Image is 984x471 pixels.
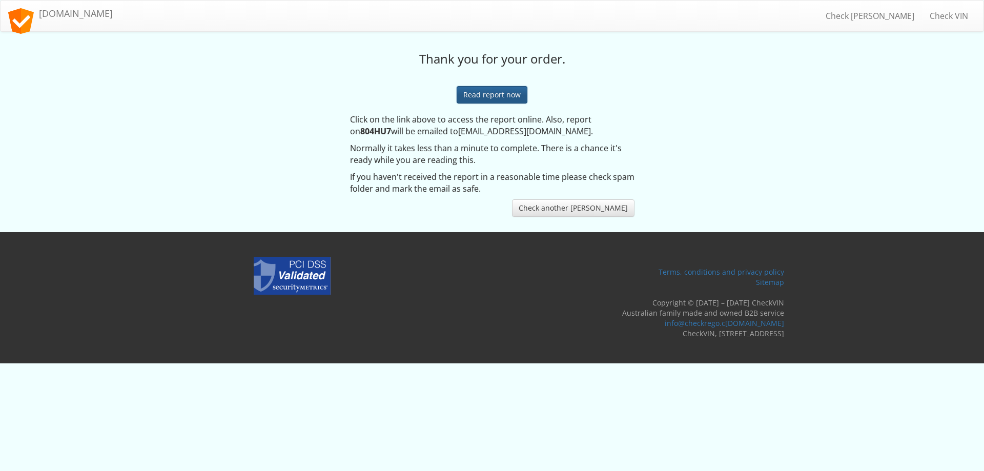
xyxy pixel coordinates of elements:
[756,277,784,287] a: Sitemap
[350,142,634,166] p: Normally it takes less than a minute to complete. There is a chance it's ready while you are read...
[392,267,792,339] div: Copyright © [DATE] – [DATE] CheckVIN Australian family made and owned B2B service CheckVIN, [STRE...
[659,267,784,277] a: Terms, conditions and privacy policy
[350,171,634,195] p: If you haven't received the report in a reasonable time please check spam folder and mark the ema...
[1,1,120,26] a: [DOMAIN_NAME]
[818,3,922,29] a: Check [PERSON_NAME]
[192,52,792,66] h3: Thank you for your order.
[665,318,784,328] a: info@checkrego.c[DOMAIN_NAME]
[922,3,976,29] a: Check VIN
[360,126,391,137] strong: 804HU7
[8,8,34,34] img: logo.svg
[457,86,527,104] a: Read report now
[512,199,634,217] a: Check another [PERSON_NAME]
[254,257,331,295] img: SecurityMetrics Credit Card Safe
[350,114,634,137] p: Click on the link above to access the report online. Also, report on will be emailed to [EMAIL_AD...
